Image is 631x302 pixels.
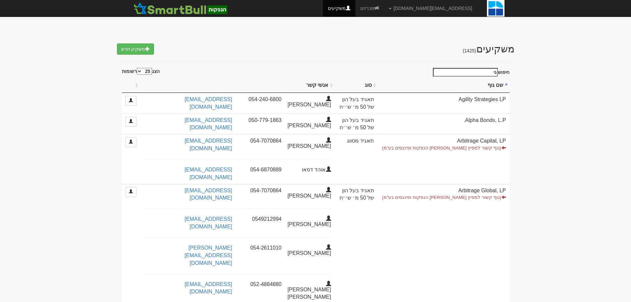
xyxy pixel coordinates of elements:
[287,215,336,228] div: [PERSON_NAME]
[237,244,287,252] div: 054-2611010
[287,96,336,109] div: [PERSON_NAME]
[184,117,232,131] a: [EMAIL_ADDRESS][DOMAIN_NAME]
[184,281,232,295] a: [EMAIL_ADDRESS][DOMAIN_NAME]
[117,43,154,55] a: משקיע חדש
[463,48,476,53] h5: (1425)
[140,78,335,93] th: אנשי קשר : activate to sort column ascending
[237,96,287,103] div: 054-240-6800
[378,114,509,135] td: Alpha Bonds, L.P.
[287,117,336,130] div: [PERSON_NAME]
[287,166,336,174] div: אוהד דסאו
[122,78,140,93] th: : activate to sort column ascending
[463,43,514,54] span: משקיעים
[132,2,229,15] img: SmartBull Logo
[184,167,232,180] a: [EMAIL_ADDRESS][DOMAIN_NAME]
[237,137,287,145] div: 054-7070864
[184,245,232,266] a: [PERSON_NAME][EMAIL_ADDRESS][DOMAIN_NAME]
[433,68,498,77] input: חיפוש
[184,216,232,229] a: [EMAIL_ADDRESS][DOMAIN_NAME]
[287,244,336,257] div: [PERSON_NAME]
[122,68,160,75] label: הצג רשומות
[237,281,287,288] div: 052-4884880
[237,117,287,124] div: 050-779-1863
[184,138,232,151] a: [EMAIL_ADDRESS][DOMAIN_NAME]
[378,134,509,184] td: Arbitrage Capital, LP
[378,78,509,93] th: שם גוף : activate to sort column descending
[382,146,506,151] small: (גוף קשור למפיץ [PERSON_NAME] הנפקות ופיננסים בע"מ)
[335,114,378,135] td: תאגיד בעל הון של 50 מ׳ ש׳׳ח
[184,96,232,110] a: [EMAIL_ADDRESS][DOMAIN_NAME]
[287,137,336,150] div: [PERSON_NAME]
[237,187,287,195] div: 054-7070864
[237,215,287,223] div: 0549212994
[237,166,287,174] div: 054-6870889
[382,195,506,200] small: (גוף קשור למפיץ [PERSON_NAME] הנפקות ופיננסים בע"מ)
[287,187,336,200] div: [PERSON_NAME]
[184,188,232,201] a: [EMAIL_ADDRESS][DOMAIN_NAME]
[335,78,378,93] th: סוג : activate to sort column ascending
[335,134,378,184] td: תאגיד מסווג
[287,281,336,301] div: [PERSON_NAME] [PERSON_NAME]
[431,68,509,77] label: חיפוש
[378,93,509,114] td: Agility Strategies LP
[335,93,378,114] td: תאגיד בעל הון של 50 מ׳ ש׳׳ח
[137,68,152,75] select: הצגרשומות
